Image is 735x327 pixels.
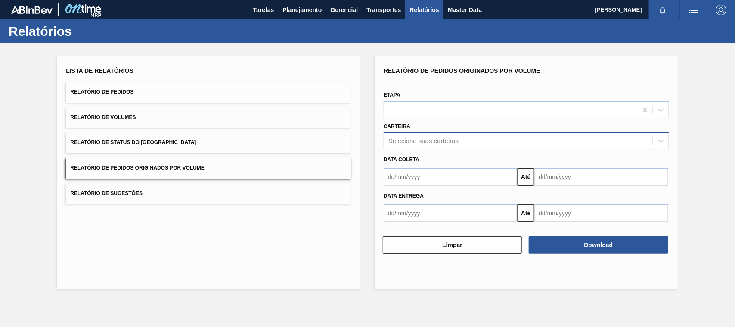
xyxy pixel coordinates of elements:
span: Planejamento [282,5,322,15]
span: Relatório de Sugestões [70,190,143,196]
button: Relatório de Status do [GEOGRAPHIC_DATA] [66,132,351,153]
div: Selecione suas carteiras [388,138,459,145]
input: dd/mm/yyyy [384,168,517,186]
label: Carteira [384,123,410,129]
button: Relatório de Pedidos Originados por Volume [66,157,351,179]
span: Gerencial [331,5,358,15]
button: Relatório de Volumes [66,107,351,128]
span: Lista de Relatórios [66,67,133,74]
input: dd/mm/yyyy [534,168,668,186]
img: userActions [688,5,699,15]
button: Relatório de Sugestões [66,183,351,204]
span: Data entrega [384,193,424,199]
span: Relatórios [409,5,439,15]
input: dd/mm/yyyy [534,204,668,222]
span: Relatório de Pedidos Originados por Volume [384,67,540,74]
button: Download [529,236,668,254]
span: Relatório de Volumes [70,114,136,120]
span: Master Data [448,5,482,15]
span: Data coleta [384,157,419,163]
h1: Relatórios [9,26,161,36]
button: Notificações [649,4,676,16]
button: Até [517,204,534,222]
button: Limpar [383,236,522,254]
img: TNhmsLtSVTkK8tSr43FrP2fwEKptu5GPRR3wAAAABJRU5ErkJggg== [11,6,53,14]
span: Relatório de Pedidos [70,89,133,95]
button: Até [517,168,534,186]
span: Transportes [366,5,401,15]
button: Relatório de Pedidos [66,82,351,103]
span: Relatório de Pedidos Originados por Volume [70,165,205,171]
input: dd/mm/yyyy [384,204,517,222]
img: Logout [716,5,726,15]
span: Relatório de Status do [GEOGRAPHIC_DATA] [70,139,196,145]
label: Etapa [384,92,400,98]
span: Tarefas [253,5,274,15]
